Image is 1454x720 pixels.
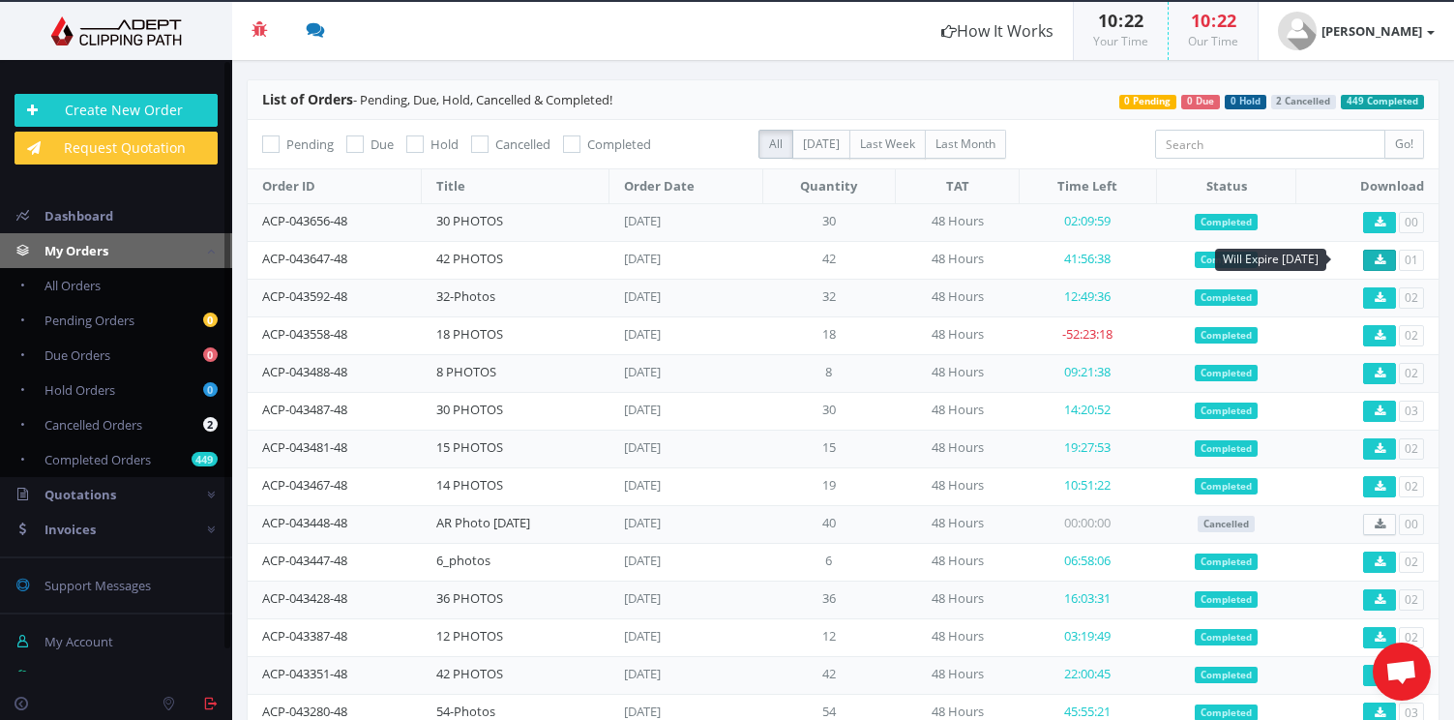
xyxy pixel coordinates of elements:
a: ACP-043487-48 [262,401,347,418]
a: ACP-043467-48 [262,476,347,494]
td: 42 [762,656,895,694]
span: Cancelled [1198,516,1255,533]
span: All Orders [45,277,101,294]
a: [PERSON_NAME] [1259,2,1454,60]
strong: [PERSON_NAME] [1321,22,1422,40]
th: TAT [895,169,1019,204]
input: Search [1155,130,1385,159]
td: 22:00:45 [1020,656,1157,694]
td: 10:51:22 [1020,467,1157,505]
td: 32 [762,279,895,316]
span: Completed [1195,554,1258,571]
td: [DATE] [609,430,763,467]
td: 18 [762,316,895,354]
span: Completed [1195,440,1258,458]
a: ACP-043351-48 [262,665,347,682]
span: Completed [1195,289,1258,307]
span: List of Orders [262,90,353,108]
a: How It Works [922,2,1073,60]
label: [DATE] [792,130,850,159]
span: Due [371,135,394,153]
td: 02:09:59 [1020,203,1157,241]
span: Cancelled [495,135,550,153]
a: Create New Order [15,94,218,127]
span: Completed [1195,214,1258,231]
th: Status [1156,169,1295,204]
label: Last Week [849,130,926,159]
a: ACP-043280-48 [262,703,347,720]
small: Our Time [1188,33,1238,49]
td: 48 Hours [895,392,1019,430]
td: 48 Hours [895,467,1019,505]
a: ACP-043592-48 [262,287,347,305]
span: : [1117,9,1124,32]
td: 30 [762,392,895,430]
a: ACP-043488-48 [262,363,347,380]
span: Pending [286,135,334,153]
td: 48 Hours [895,656,1019,694]
b: 0 [203,313,218,327]
td: 19 [762,467,895,505]
b: 2 [203,417,218,432]
span: Completed [1195,667,1258,684]
td: [DATE] [609,316,763,354]
a: AR Photo [DATE] [436,514,530,531]
span: Completed [587,135,651,153]
a: ACP-043647-48 [262,250,347,267]
span: Hold [430,135,459,153]
a: ACP-043656-48 [262,212,347,229]
td: 48 Hours [895,505,1019,543]
td: 30 [762,203,895,241]
td: 19:27:53 [1020,430,1157,467]
td: 48 Hours [895,354,1019,392]
a: 30 PHOTOS [436,401,503,418]
td: 12 [762,618,895,656]
th: Time Left [1020,169,1157,204]
a: ACP-043448-48 [262,514,347,531]
th: Order ID [248,169,422,204]
td: 16:03:31 [1020,581,1157,618]
td: 48 Hours [895,618,1019,656]
label: Last Month [925,130,1006,159]
img: Adept Graphics [15,16,218,45]
a: 8 PHOTOS [436,363,496,380]
a: 36 PHOTOS [436,589,503,607]
td: 09:21:38 [1020,354,1157,392]
span: Cancelled Orders [45,416,142,434]
td: 41:56:38 [1020,241,1157,279]
td: [DATE] [609,505,763,543]
span: Completed [1195,478,1258,495]
td: 48 Hours [895,279,1019,316]
a: Request Quotation [15,132,218,165]
a: ACP-043558-48 [262,325,347,343]
img: user_default.jpg [1278,12,1317,50]
span: Manage Team [45,668,126,685]
a: ACP-043387-48 [262,627,347,645]
span: Completed [1195,591,1258,609]
a: 12 PHOTOS [436,627,503,645]
td: [DATE] [609,392,763,430]
span: 0 Hold [1225,95,1266,109]
td: [DATE] [609,241,763,279]
td: 14:20:52 [1020,392,1157,430]
td: 48 Hours [895,543,1019,581]
span: - Pending, Due, Hold, Cancelled & Completed! [262,91,612,108]
td: 40 [762,505,895,543]
span: Quantity [800,177,857,195]
span: : [1210,9,1217,32]
span: Dashboard [45,207,113,225]
label: All [758,130,793,159]
span: Completed [1195,403,1258,420]
th: Order Date [609,169,763,204]
a: ACP-043447-48 [262,552,347,569]
td: 03:19:49 [1020,618,1157,656]
td: 8 [762,354,895,392]
td: [DATE] [609,618,763,656]
div: Will Expire [DATE] [1215,249,1326,271]
span: Completed [1195,327,1258,345]
td: [DATE] [609,279,763,316]
b: 0 [203,382,218,397]
span: Completed Orders [45,451,151,468]
span: My Account [45,633,113,650]
td: [DATE] [609,543,763,581]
